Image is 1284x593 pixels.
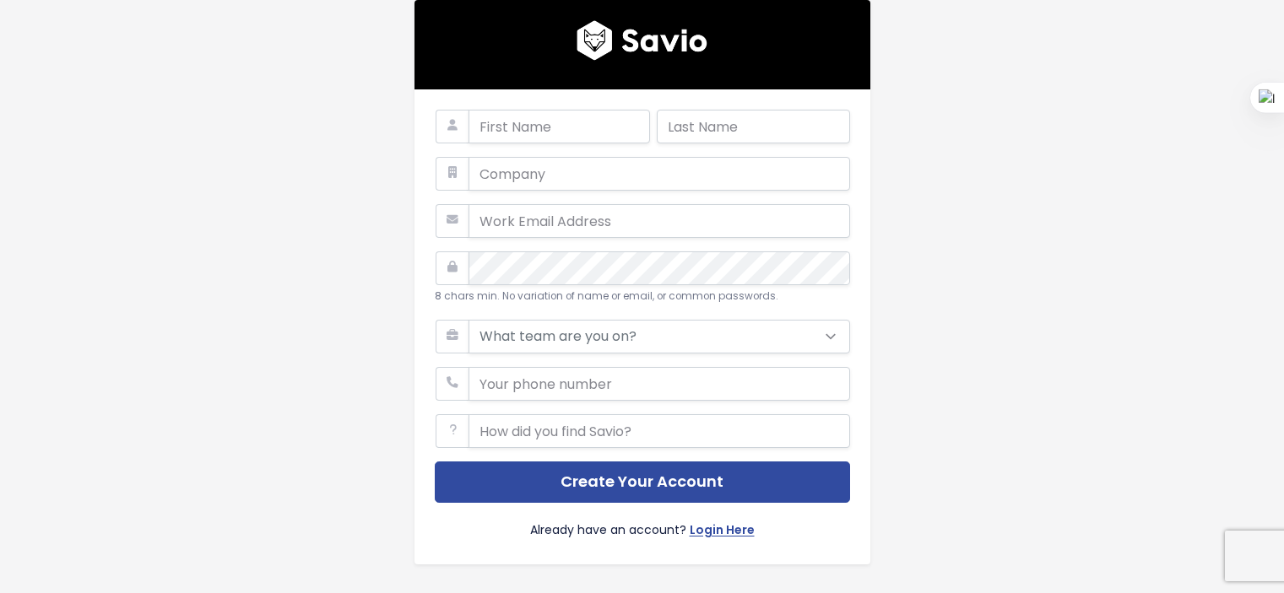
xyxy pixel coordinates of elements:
div: Already have an account? [435,503,850,544]
button: Create Your Account [435,461,850,503]
input: Work Email Address [469,204,850,238]
input: How did you find Savio? [469,414,850,448]
input: Last Name [657,110,850,143]
small: 8 chars min. No variation of name or email, or common passwords. [435,289,778,303]
input: Your phone number [469,367,850,401]
input: First Name [469,110,650,143]
img: logo600x187.a314fd40982d.png [577,20,707,61]
input: Company [469,157,850,191]
a: Login Here [690,520,755,544]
